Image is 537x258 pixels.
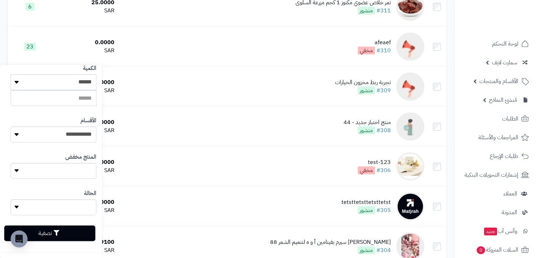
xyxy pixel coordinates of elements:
[358,127,375,134] span: منشور
[55,47,114,55] div: SAR
[489,5,530,20] img: logo-2.png
[503,189,517,199] span: العملاء
[270,238,391,246] div: [PERSON_NAME] سيرم بفيتامين أ و ه لتنعيم الشعر 88
[358,39,391,47] div: afeaef
[459,129,533,146] a: المراجعات والأسئلة
[358,166,375,174] span: مخفي
[344,118,391,127] div: منتج اختبار جديد - 44
[26,3,34,11] span: 6
[376,6,391,15] a: #311
[335,78,391,87] div: تجربة ربط مخزون الخيارات
[376,46,391,55] a: #310
[459,223,533,240] a: وآتس آبجديد
[396,72,424,101] img: تجربة ربط مخزون الخيارات
[484,228,497,235] span: جديد
[502,114,518,124] span: الطلبات
[396,112,424,141] img: منتج اختبار جديد - 44
[489,95,517,105] span: مُنشئ النماذج
[492,58,517,68] span: سمارت لايف
[83,64,96,72] label: الكمية
[396,33,424,61] img: afeaef
[358,7,375,14] span: منشور
[492,39,518,49] span: لوحة التحكم
[358,246,375,254] span: منشور
[396,192,424,221] img: tetsttetsttetsttetst
[358,206,375,214] span: منشور
[479,76,518,86] span: الأقسام والمنتجات
[476,246,485,254] span: 0
[84,189,96,198] label: الحالة
[459,110,533,127] a: الطلبات
[376,126,391,135] a: #308
[459,35,533,52] a: لوحة التحكم
[55,39,114,47] div: 0.0000
[502,207,517,217] span: المدونة
[24,43,36,51] span: 23
[483,226,517,236] span: وآتس آب
[376,166,391,175] a: #306
[459,148,533,165] a: طلبات الإرجاع
[358,47,375,54] span: مخفي
[65,153,96,161] label: المنتج مخفض
[55,7,114,15] div: SAR
[80,117,96,125] label: الأقسام
[358,158,391,166] div: test-123
[459,185,533,202] a: العملاء
[459,166,533,183] a: إشعارات التحويلات البنكية
[478,133,518,142] span: المراجعات والأسئلة
[476,245,518,255] span: السلات المتروكة
[358,87,375,94] span: منشور
[4,225,95,241] button: تصفية
[376,206,391,215] a: #305
[396,152,424,181] img: test-123
[465,170,518,180] span: إشعارات التحويلات البنكية
[490,151,518,161] span: طلبات الإرجاع
[11,230,28,247] div: Open Intercom Messenger
[376,246,391,254] a: #304
[459,204,533,221] a: المدونة
[341,198,391,206] div: tetsttetsttetsttetst
[376,86,391,95] a: #309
